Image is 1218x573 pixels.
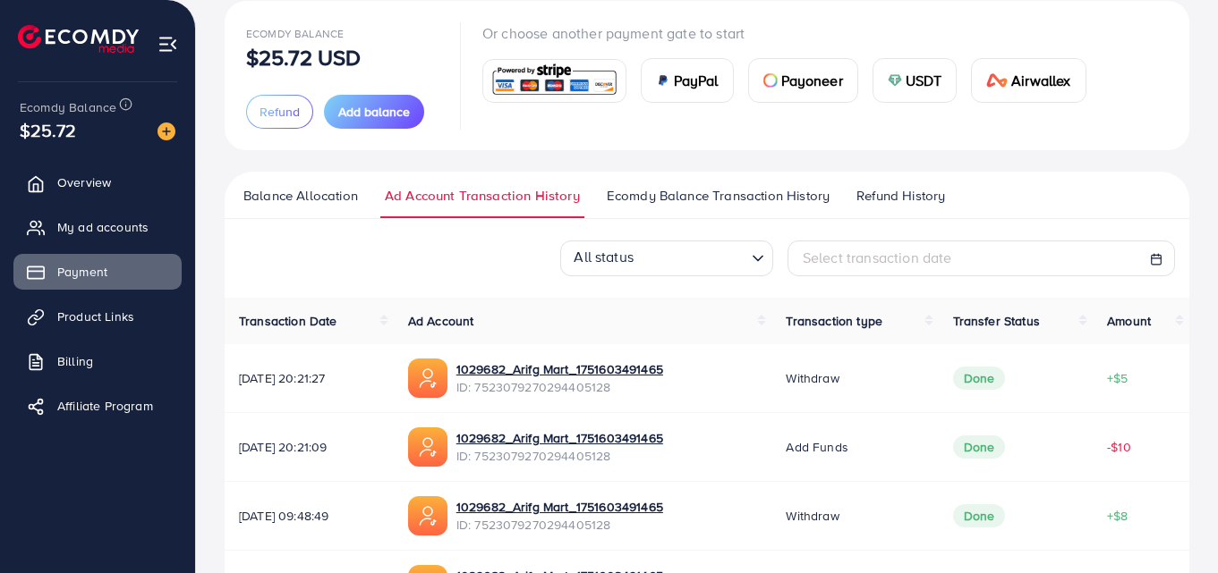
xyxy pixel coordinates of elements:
[1107,438,1131,456] span: -$10
[13,254,182,290] a: Payment
[1107,369,1128,387] span: +$5
[1142,493,1205,560] iframe: Chat
[639,243,745,272] input: Search for option
[674,70,719,91] span: PayPal
[408,427,447,467] img: ic-ads-acc.e4c84228.svg
[456,498,663,516] a: 1029682_Arifg Mart_1751603491465
[408,496,447,535] img: ic-ads-acc.e4c84228.svg
[971,58,1086,103] a: cardAirwallex
[246,26,344,41] span: Ecomdy Balance
[243,186,358,206] span: Balance Allocation
[456,378,663,396] span: ID: 7523079270294405128
[13,299,182,334] a: Product Links
[20,98,116,116] span: Ecomdy Balance
[786,369,839,387] span: Withdraw
[856,186,945,206] span: Refund History
[57,352,93,370] span: Billing
[456,447,663,465] span: ID: 7523079270294405128
[489,62,620,100] img: card
[13,164,182,200] a: Overview
[456,516,663,534] span: ID: 7523079270294405128
[456,360,663,378] a: 1029682_Arifg Mart_1751603491465
[482,59,626,103] a: card
[385,186,580,206] span: Ad Account Transaction History
[560,240,773,276] div: Search for option
[408,312,474,330] span: Ad Account
[763,73,778,88] img: card
[239,312,337,330] span: Transaction Date
[786,438,847,456] span: Add funds
[786,312,882,330] span: Transaction type
[239,369,379,387] span: [DATE] 20:21:27
[324,95,424,129] button: Add balance
[641,58,734,103] a: cardPayPal
[260,103,300,121] span: Refund
[570,242,637,272] span: All status
[246,95,313,129] button: Refund
[239,507,379,525] span: [DATE] 09:48:49
[748,58,858,103] a: cardPayoneer
[953,312,1040,330] span: Transfer Status
[953,367,1006,390] span: Done
[456,429,663,447] a: 1029682_Arifg Mart_1751603491465
[13,388,182,424] a: Affiliate Program
[482,22,1101,44] p: Or choose another payment gate to start
[57,397,153,415] span: Affiliate Program
[656,73,670,88] img: card
[1011,70,1070,91] span: Airwallex
[888,73,902,88] img: card
[781,70,843,91] span: Payoneer
[873,58,958,103] a: cardUSDT
[953,504,1006,527] span: Done
[13,209,182,245] a: My ad accounts
[953,435,1006,459] span: Done
[57,218,149,236] span: My ad accounts
[338,103,410,121] span: Add balance
[986,73,1008,88] img: card
[607,186,830,206] span: Ecomdy Balance Transaction History
[20,117,76,143] span: $25.72
[906,70,942,91] span: USDT
[57,263,107,281] span: Payment
[57,173,111,191] span: Overview
[239,438,379,456] span: [DATE] 20:21:09
[13,343,182,379] a: Billing
[57,308,134,325] span: Product Links
[1107,312,1151,330] span: Amount
[1107,507,1128,525] span: +$8
[803,248,952,267] span: Select transaction date
[246,46,362,68] p: $25.72 USD
[408,358,447,398] img: ic-ads-acc.e4c84228.svg
[18,25,139,53] img: logo
[786,507,839,525] span: Withdraw
[158,34,178,55] img: menu
[158,122,175,140] img: image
